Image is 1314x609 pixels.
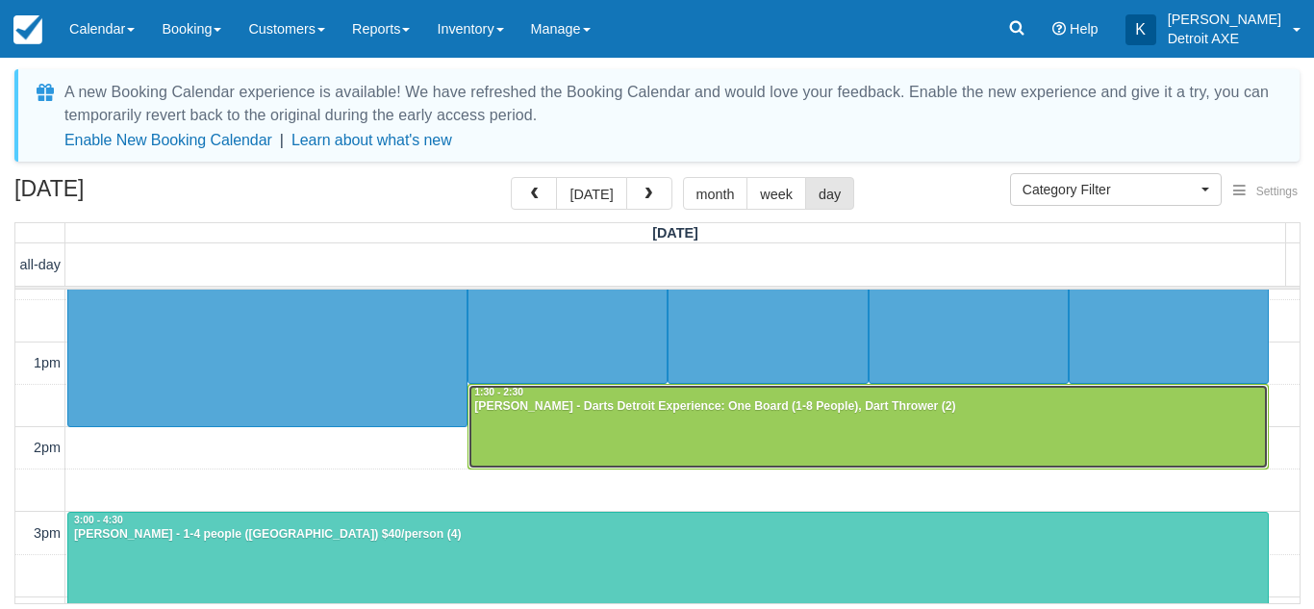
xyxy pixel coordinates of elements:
[467,384,1269,469] a: 1:30 - 2:30[PERSON_NAME] - Darts Detroit Experience: One Board (1-8 People), Dart Thrower (2)
[280,132,284,148] span: |
[291,132,452,148] a: Learn about what's new
[1256,185,1298,198] span: Settings
[73,527,1263,543] div: [PERSON_NAME] - 1-4 people ([GEOGRAPHIC_DATA]) $40/person (4)
[652,225,698,241] span: [DATE]
[64,131,272,150] button: Enable New Booking Calendar
[1010,173,1222,206] button: Category Filter
[20,257,61,272] span: all-day
[34,525,61,541] span: 3pm
[805,177,854,210] button: day
[683,177,748,210] button: month
[34,440,61,455] span: 2pm
[1222,178,1309,206] button: Settings
[1168,29,1281,48] p: Detroit AXE
[474,387,523,397] span: 1:30 - 2:30
[34,355,61,370] span: 1pm
[556,177,626,210] button: [DATE]
[74,515,123,525] span: 3:00 - 4:30
[473,399,1263,415] div: [PERSON_NAME] - Darts Detroit Experience: One Board (1-8 People), Dart Thrower (2)
[14,177,258,213] h2: [DATE]
[13,15,42,44] img: checkfront-main-nav-mini-logo.png
[64,81,1276,127] div: A new Booking Calendar experience is available! We have refreshed the Booking Calendar and would ...
[1125,14,1156,45] div: K
[746,177,806,210] button: week
[1023,180,1197,199] span: Category Filter
[1168,10,1281,29] p: [PERSON_NAME]
[1052,22,1066,36] i: Help
[1070,21,1099,37] span: Help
